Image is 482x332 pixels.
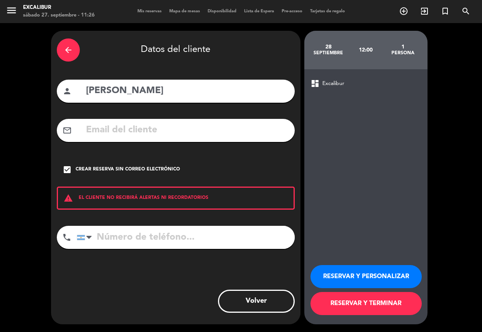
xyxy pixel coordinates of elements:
i: exit_to_app [420,7,429,16]
i: phone [62,233,71,242]
div: Argentina: +54 [77,226,95,249]
i: arrow_back [64,45,73,55]
span: Tarjetas de regalo [306,9,349,13]
div: persona [384,50,421,56]
input: Número de teléfono... [77,226,295,249]
i: menu [6,5,17,16]
span: Excalibur [322,79,344,88]
i: check_box [63,165,72,174]
div: Datos del cliente [57,37,295,63]
span: dashboard [310,79,320,88]
input: Email del cliente [85,122,289,138]
button: RESERVAR Y PERSONALIZAR [310,265,422,288]
button: RESERVAR Y TERMINAR [310,292,422,315]
i: warning [58,194,79,203]
div: Excalibur [23,4,95,12]
i: add_circle_outline [399,7,408,16]
span: Lista de Espera [240,9,278,13]
i: mail_outline [63,126,72,135]
i: turned_in_not [441,7,450,16]
i: person [63,87,72,96]
span: Disponibilidad [204,9,240,13]
div: 1 [384,44,421,50]
span: Mapa de mesas [165,9,204,13]
input: Nombre del cliente [85,83,289,99]
button: menu [6,5,17,19]
span: Mis reservas [134,9,165,13]
div: Crear reserva sin correo electrónico [76,166,180,174]
span: Pre-acceso [278,9,306,13]
div: septiembre [310,50,347,56]
div: 12:00 [347,37,384,63]
div: 28 [310,44,347,50]
div: EL CLIENTE NO RECIBIRÁ ALERTAS NI RECORDATORIOS [57,187,295,210]
i: search [461,7,470,16]
button: Volver [218,290,295,313]
div: sábado 27. septiembre - 11:26 [23,12,95,19]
